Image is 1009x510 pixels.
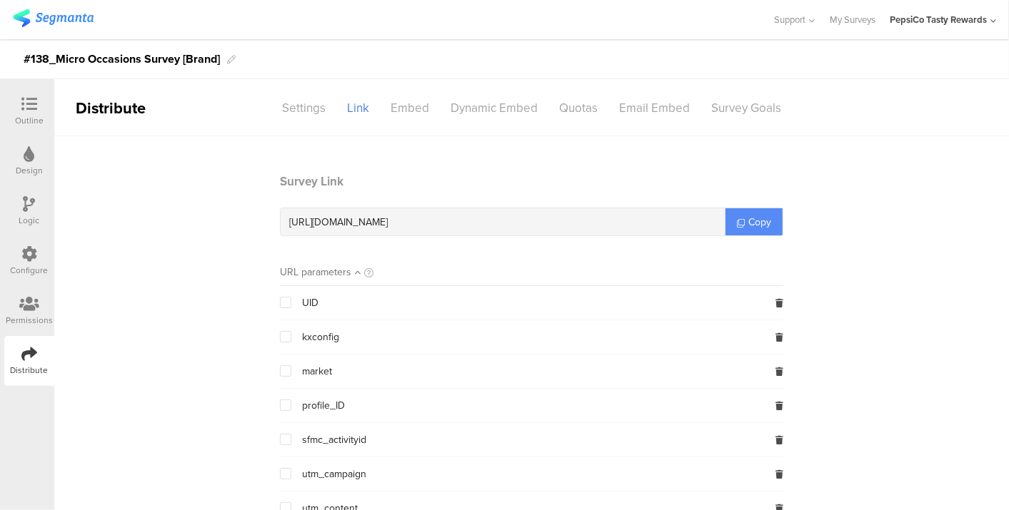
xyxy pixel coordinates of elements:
[890,13,987,26] div: PepsiCo Tasty Rewards
[280,265,351,280] div: URL parameters
[11,264,49,277] div: Configure
[13,9,94,27] img: segmanta logo
[16,164,43,177] div: Design
[302,400,345,412] span: profile_ID
[355,267,361,278] i: Sort
[24,48,220,71] div: #138_Micro Occasions Survey [Brand]
[6,314,53,327] div: Permissions
[380,96,440,121] div: Embed
[280,173,783,190] header: Survey Link
[775,13,806,26] span: Support
[336,96,380,121] div: Link
[302,297,318,309] span: UID
[302,469,366,480] span: utm_campaign
[15,114,44,127] div: Outline
[701,96,792,121] div: Survey Goals
[11,364,49,377] div: Distribute
[271,96,336,121] div: Settings
[440,96,548,121] div: Dynamic Embed
[608,96,701,121] div: Email Embed
[748,215,771,230] span: Copy
[548,96,608,121] div: Quotas
[19,214,40,227] div: Logic
[54,96,219,120] div: Distribute
[289,215,388,230] span: [URL][DOMAIN_NAME]
[302,366,332,377] span: market
[302,434,366,446] span: sfmc_activityid
[302,332,339,343] span: kxconfig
